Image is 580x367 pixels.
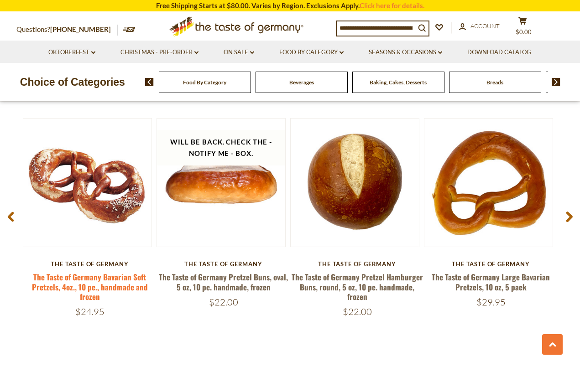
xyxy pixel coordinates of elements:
a: On Sale [224,47,254,57]
a: The Taste of Germany Pretzel Buns, oval, 5 oz, 10 pc. handmade, frozen [159,271,288,292]
a: Click here for details. [360,1,424,10]
a: Breads [486,79,503,86]
p: Questions? [16,24,118,36]
div: The Taste of Germany [424,260,558,268]
a: Oktoberfest [48,47,95,57]
a: Christmas - PRE-ORDER [120,47,199,57]
div: The Taste of Germany [23,260,157,268]
button: $0.00 [509,16,537,39]
a: Baking, Cakes, Desserts [370,79,427,86]
span: $0.00 [516,28,532,36]
span: $29.95 [476,296,506,308]
div: The Taste of Germany [290,260,424,268]
a: Download Catalog [467,47,531,57]
a: Food By Category [183,79,226,86]
a: The Taste of Germany Bavarian Soft Pretzels, 4oz., 10 pc., handmade and frozen [32,271,148,302]
a: Food By Category [279,47,344,57]
img: next arrow [552,78,560,86]
img: The Taste of Germany Pretzel Hamburger Buns, round, 5 oz, 10 pc. handmade, frozen [291,119,419,247]
img: The Taste of Germany Bavarian Soft Pretzels, 4oz., 10 pc., handmade and frozen [23,119,152,247]
img: previous arrow [145,78,154,86]
span: $22.00 [343,306,372,317]
span: Account [470,22,500,30]
a: The Taste of Germany Pretzel Hamburger Buns, round, 5 oz, 10 pc. handmade, frozen [292,271,423,302]
img: The Taste of Germany Large Bavarian Pretzels, 10 oz, 5 pack [424,119,553,247]
a: Seasons & Occasions [369,47,442,57]
img: The Taste of Germany Pretzel Buns, oval, 5 oz, 10 pc. handmade, frozen [157,119,285,247]
a: Account [459,21,500,31]
span: $22.00 [209,296,238,308]
span: $24.95 [75,306,105,317]
div: The Taste of Germany [157,260,290,268]
a: The Taste of Germany Large Bavarian Pretzels, 10 oz, 5 pack [432,271,550,292]
a: [PHONE_NUMBER] [50,25,111,33]
a: Beverages [289,79,314,86]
